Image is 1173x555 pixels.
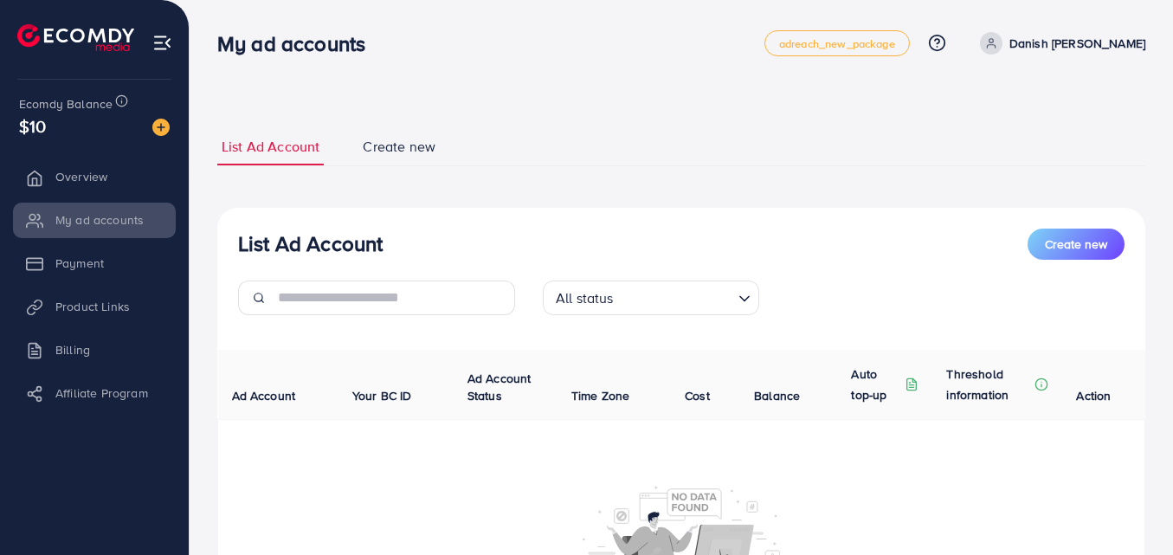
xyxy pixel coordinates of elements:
input: Search for option [619,282,732,311]
span: adreach_new_package [779,38,895,49]
span: Balance [754,387,800,404]
button: Create new [1028,229,1125,260]
img: menu [152,33,172,53]
span: Create new [1045,236,1107,253]
img: logo [17,24,134,51]
span: Ad Account [232,387,296,404]
span: Ecomdy Balance [19,95,113,113]
a: Danish [PERSON_NAME] [973,32,1145,55]
p: Auto top-up [851,364,901,405]
h3: List Ad Account [238,231,383,256]
span: Cost [685,387,710,404]
p: Danish [PERSON_NAME] [1009,33,1145,54]
p: Threshold information [946,364,1031,405]
span: All status [552,286,617,311]
h3: My ad accounts [217,31,379,56]
a: adreach_new_package [764,30,910,56]
span: $10 [19,113,46,139]
span: Your BC ID [352,387,412,404]
span: Time Zone [571,387,629,404]
span: Ad Account Status [467,370,532,404]
span: Action [1076,387,1111,404]
span: Create new [363,137,435,157]
img: image [152,119,170,136]
div: Search for option [543,281,759,315]
span: List Ad Account [222,137,319,157]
